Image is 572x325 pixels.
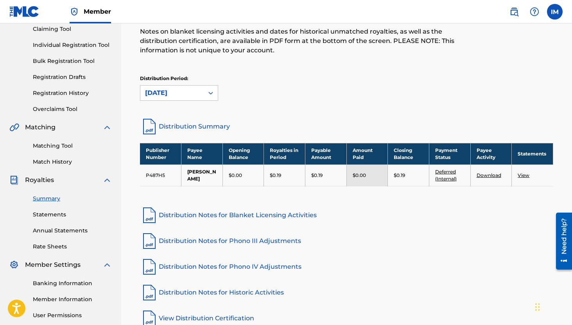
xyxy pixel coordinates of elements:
img: MLC Logo [9,6,39,17]
a: Bulk Registration Tool [33,57,112,65]
img: Matching [9,123,19,132]
span: Member [84,7,111,16]
a: Individual Registration Tool [33,41,112,49]
img: Member Settings [9,260,19,270]
img: search [509,7,519,16]
img: expand [102,123,112,132]
a: Statements [33,211,112,219]
a: Summary [33,195,112,203]
a: Registration Drafts [33,73,112,81]
img: pdf [140,232,159,250]
p: Notes on blanket licensing activities and dates for historical unmatched royalties, as well as th... [140,27,458,55]
img: pdf [140,206,159,225]
p: Distribution Period: [140,75,218,82]
a: Rate Sheets [33,243,112,251]
p: $0.00 [353,172,366,179]
div: User Menu [547,4,563,20]
span: Member Settings [25,260,81,270]
iframe: Resource Center [550,209,572,272]
p: $0.19 [311,172,323,179]
a: Distribution Notes for Phono III Adjustments [140,232,553,250]
img: distribution-summary-pdf [140,117,159,136]
div: [DATE] [145,88,199,98]
td: P487H5 [140,164,181,186]
a: Matching Tool [33,142,112,150]
p: $0.00 [229,172,242,179]
img: Royalties [9,175,19,185]
img: Top Rightsholder [70,7,79,16]
a: Distribution Summary [140,117,553,136]
img: help [530,7,539,16]
a: Distribution Notes for Blanket Licensing Activities [140,206,553,225]
a: Public Search [506,4,522,20]
th: Closing Balance [388,143,429,164]
a: Deferred (Internal) [435,169,457,182]
a: Member Information [33,295,112,304]
a: Banking Information [33,279,112,287]
p: $0.19 [270,172,281,179]
a: View [518,172,529,178]
th: Payee Activity [470,143,512,164]
img: pdf [140,257,159,276]
img: expand [102,260,112,270]
th: Payee Name [181,143,223,164]
a: User Permissions [33,311,112,320]
th: Publisher Number [140,143,181,164]
a: Registration History [33,89,112,97]
a: Distribution Notes for Historic Activities [140,283,553,302]
span: Royalties [25,175,54,185]
a: Overclaims Tool [33,105,112,113]
a: Claiming Tool [33,25,112,33]
th: Royalties in Period [264,143,305,164]
div: Help [527,4,542,20]
td: [PERSON_NAME] [181,164,223,186]
p: $0.19 [394,172,405,179]
a: Download [477,172,501,178]
th: Amount Paid [346,143,388,164]
th: Payable Amount [305,143,347,164]
a: Distribution Notes for Phono IV Adjustments [140,257,553,276]
a: Annual Statements [33,227,112,235]
th: Opening Balance [222,143,264,164]
th: Statements [512,143,553,164]
a: Match History [33,158,112,166]
div: Drag [535,295,540,319]
img: expand [102,175,112,185]
span: Matching [25,123,56,132]
th: Payment Status [429,143,470,164]
iframe: Chat Widget [533,287,572,325]
img: pdf [140,283,159,302]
